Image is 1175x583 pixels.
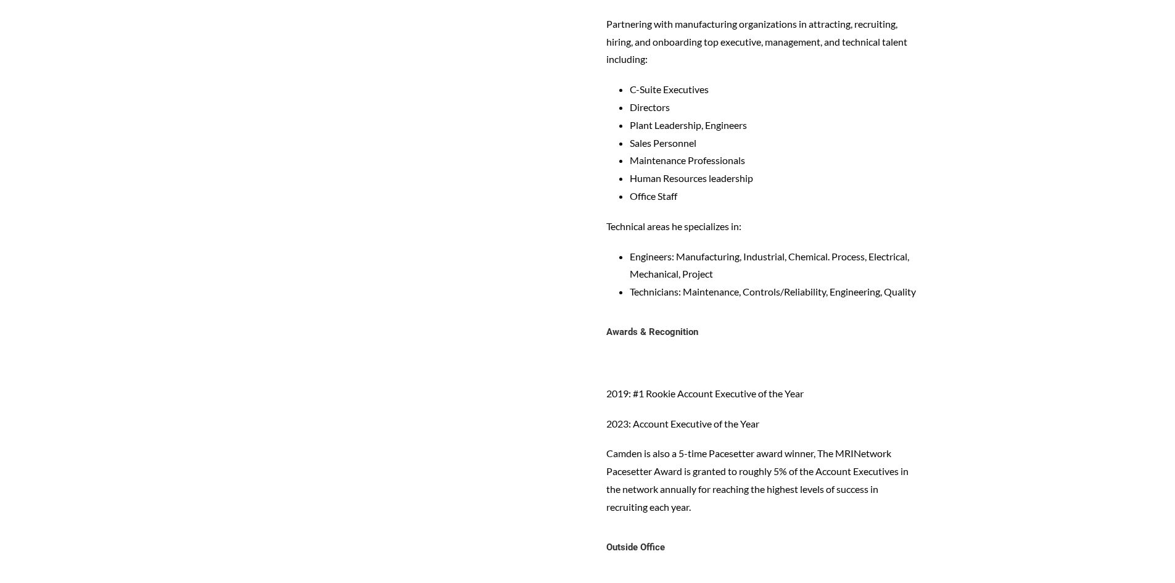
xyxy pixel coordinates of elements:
p: Camden is also a 5-time Pacesetter award winner, The MRINetwork Pacesetter Award is granted to ro... [606,445,921,516]
li: Engineers: Manufacturing, Industrial, Chemical. Process, Electrical, Mechanical, Project [630,248,921,284]
p: 2019: #1 Rookie Account Executive of the Year [606,385,921,403]
li: Sales Personnel [630,134,921,152]
li: Technicians: Maintenance, Controls/Reliability, Engineering, Quality [630,283,921,301]
li: Office Staff [630,188,921,205]
h4: Awards & Recognition [606,326,921,342]
li: C-Suite Executives [630,81,921,99]
li: Directors [630,99,921,117]
p: Partnering with manufacturing organizations in attracting, recruiting, hiring, and onboarding top... [606,15,921,68]
li: Maintenance Professionals [630,152,921,170]
p: 2023: Account Executive of the Year [606,415,921,433]
li: Human Resources leadership [630,170,921,188]
h4: Outside Office [606,541,921,558]
p: Technical areas he specializes in: [606,218,921,236]
li: Plant Leadership, Engineers [630,117,921,134]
